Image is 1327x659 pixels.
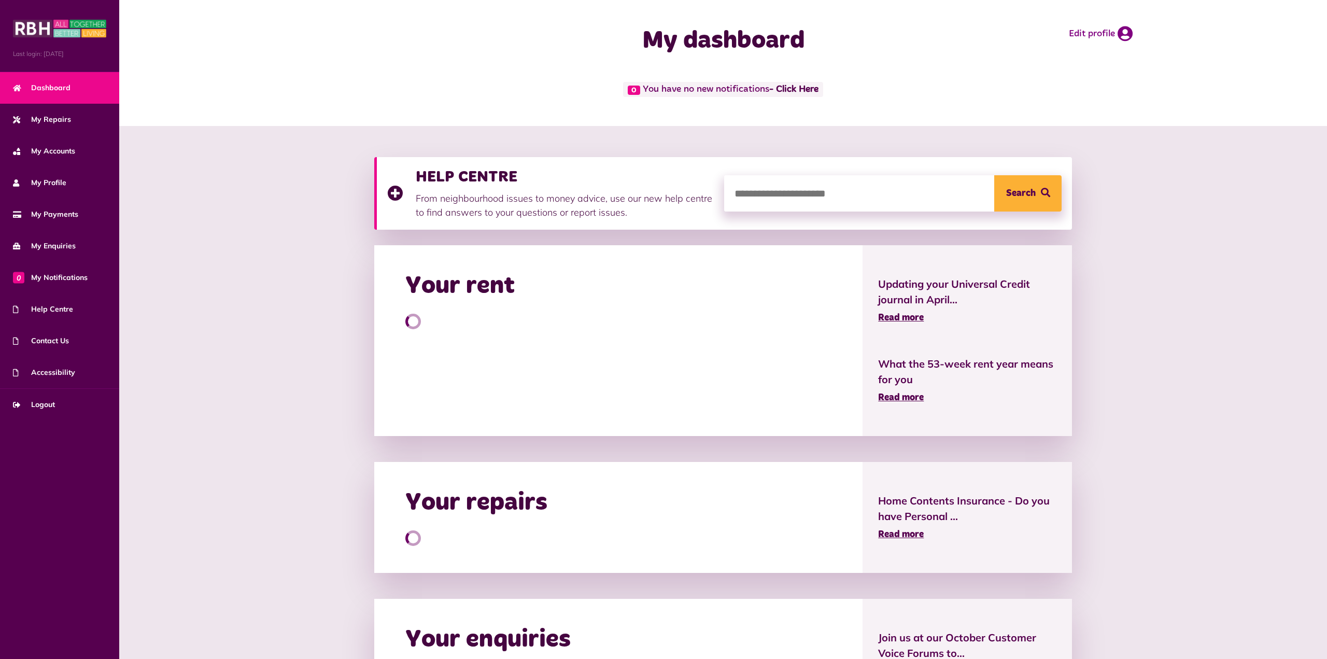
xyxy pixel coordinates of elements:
span: Accessibility [13,367,75,378]
a: - Click Here [769,85,818,94]
span: Read more [878,530,924,539]
span: 0 [13,272,24,283]
a: What the 53-week rent year means for you Read more [878,356,1056,405]
span: 0 [628,86,640,95]
a: Updating your Universal Credit journal in April... Read more [878,276,1056,325]
a: Edit profile [1069,26,1133,41]
span: Updating your Universal Credit journal in April... [878,276,1056,307]
h3: HELP CENTRE [416,167,714,186]
h2: Your enquiries [405,625,571,655]
span: Last login: [DATE] [13,49,106,59]
span: My Notifications [13,272,88,283]
span: You have no new notifications [623,82,823,97]
span: Logout [13,399,55,410]
p: From neighbourhood issues to money advice, use our new help centre to find answers to your questi... [416,191,714,219]
span: Home Contents Insurance - Do you have Personal ... [878,493,1056,524]
span: My Repairs [13,114,71,125]
span: Help Centre [13,304,73,315]
h2: Your repairs [405,488,547,518]
span: Dashboard [13,82,70,93]
span: What the 53-week rent year means for you [878,356,1056,387]
h1: My dashboard [516,26,930,56]
span: Read more [878,393,924,402]
img: MyRBH [13,18,106,39]
span: Search [1006,175,1036,212]
span: My Profile [13,177,66,188]
a: Home Contents Insurance - Do you have Personal ... Read more [878,493,1056,542]
span: My Enquiries [13,241,76,251]
span: My Accounts [13,146,75,157]
h2: Your rent [405,271,515,301]
span: My Payments [13,209,78,220]
button: Search [994,175,1062,212]
span: Contact Us [13,335,69,346]
span: Read more [878,313,924,323]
